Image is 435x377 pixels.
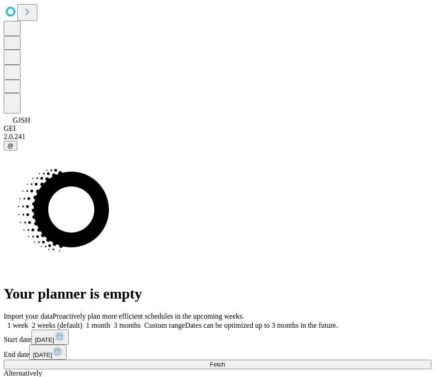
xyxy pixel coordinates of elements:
[53,312,244,320] span: Proactively plan more efficient schedules in the upcoming weeks.
[86,321,110,329] span: 1 month
[7,321,28,329] span: 1 week
[4,141,17,150] button: @
[29,345,67,360] button: [DATE]
[31,330,69,345] button: [DATE]
[4,124,431,133] div: GEI
[4,312,53,320] span: Import your data
[33,351,52,358] span: [DATE]
[114,321,141,329] span: 3 months
[210,361,225,368] span: Fetch
[144,321,185,329] span: Custom range
[185,321,338,329] span: Dates can be optimized up to 3 months in the future.
[4,369,42,377] span: Alternatively
[7,142,14,149] span: @
[35,336,54,343] span: [DATE]
[4,360,431,369] button: Fetch
[4,330,431,345] div: Start date
[4,285,431,302] h1: Your planner is empty
[32,321,82,329] span: 2 weeks (default)
[4,345,431,360] div: End date
[4,133,431,141] div: 2.0.241
[13,116,30,124] span: GJSH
